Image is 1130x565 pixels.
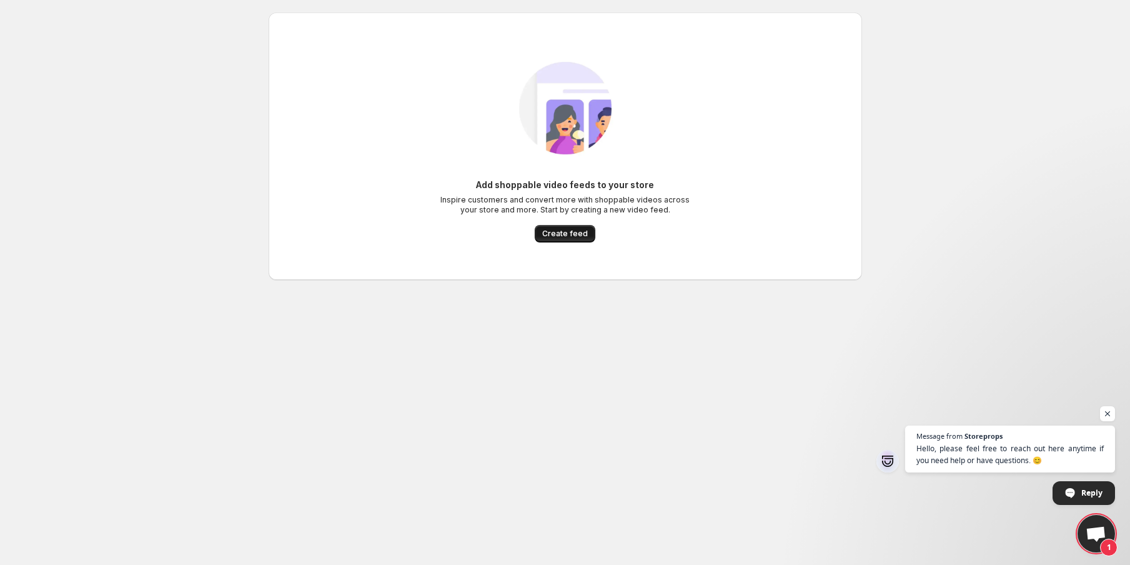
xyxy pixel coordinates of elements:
[440,195,690,215] p: Inspire customers and convert more with shoppable videos across your store and more. Start by cre...
[916,432,963,439] span: Message from
[1081,482,1103,504] span: Reply
[1078,515,1115,552] div: Open chat
[542,229,588,239] span: Create feed
[1100,539,1118,556] span: 1
[916,442,1104,466] span: Hello, please feel free to reach out here anytime if you need help or have questions. 😊
[964,432,1003,439] span: Storeprops
[535,225,595,242] button: Create feed
[476,179,654,191] h6: Add shoppable video feeds to your store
